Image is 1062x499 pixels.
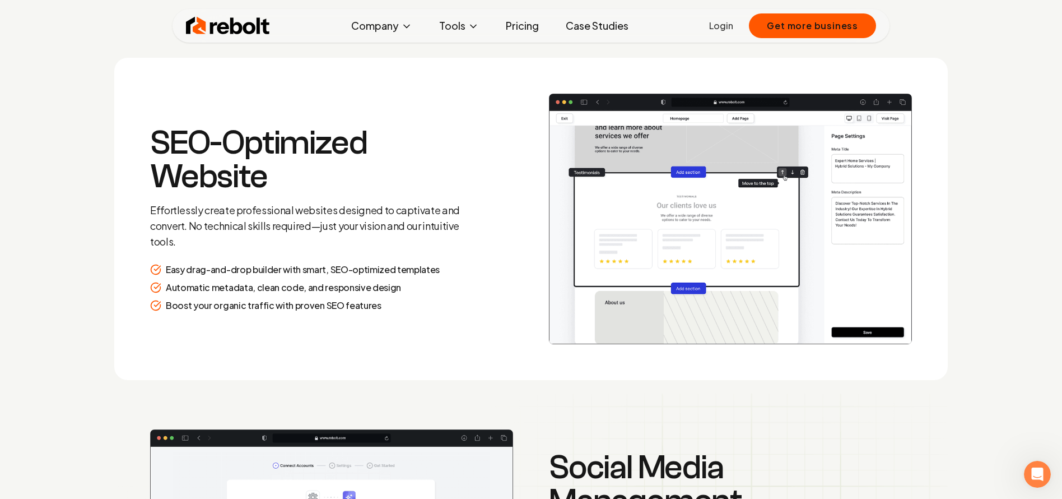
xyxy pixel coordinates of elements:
img: Rebolt Logo [186,15,270,37]
h3: SEO-Optimized Website [150,126,473,193]
p: Effortlessly create professional websites designed to captivate and convert. No technical skills ... [150,202,473,249]
p: Automatic metadata, clean code, and responsive design [166,281,401,294]
button: Tools [430,15,488,37]
img: How it works [549,94,912,344]
button: Company [342,15,421,37]
button: Get more business [749,13,876,38]
p: Boost your organic traffic with proven SEO features [166,299,381,312]
p: Easy drag-and-drop builder with smart, SEO-optimized templates [166,263,440,276]
a: Login [709,19,733,33]
a: Pricing [497,15,548,37]
a: Case Studies [557,15,637,37]
iframe: Intercom live chat [1024,461,1051,488]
